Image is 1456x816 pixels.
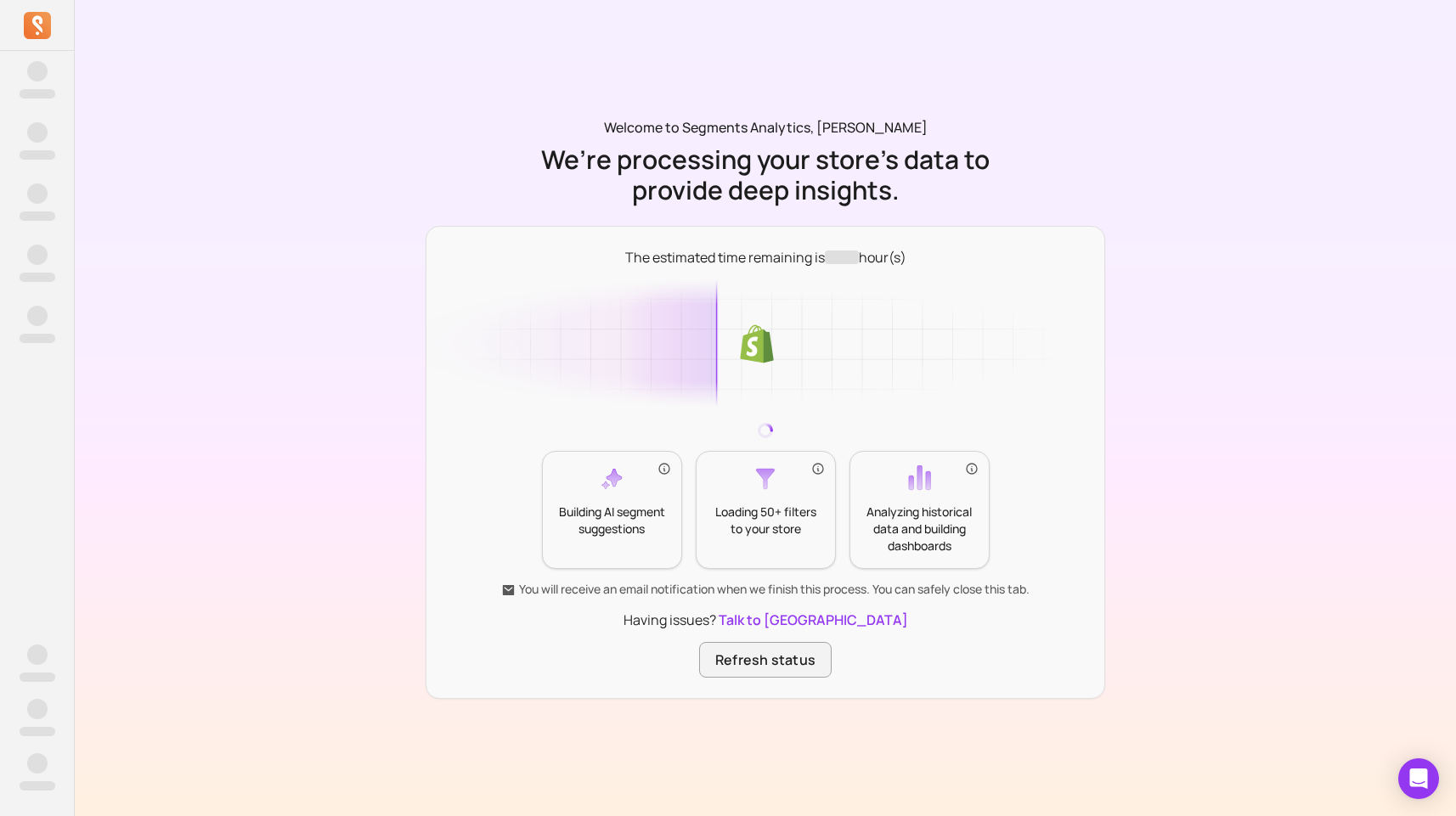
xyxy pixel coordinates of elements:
span: ‌ [27,306,48,326]
span: ‌ [20,334,55,343]
span: ‌ [20,150,55,160]
span: ‌ [27,753,48,774]
span: ‌ [20,211,55,221]
span: ‌ [27,699,48,719]
p: We’re processing your store’s data to provide deep insights. [537,144,994,205]
p: Having issues? [624,610,908,630]
img: Data loading [426,279,1105,410]
p: Welcome to Segments Analytics, [PERSON_NAME] [604,117,928,138]
span: ‌ [27,61,48,82]
span: ‌ [825,250,859,264]
span: ‌ [20,89,55,98]
span: ‌ [27,122,48,143]
p: Building AI segment suggestions [556,504,668,537]
span: ‌ [20,781,55,791]
p: Loading 50+ filters to your store [710,504,821,537]
button: Talk to [GEOGRAPHIC_DATA] [719,610,908,630]
p: You will receive an email notification when we finish this process. You can safely close this tab. [501,581,1030,598]
span: ‌ [20,672,55,682]
span: ‌ [20,727,55,736]
span: ‌ [27,644,48,665]
span: ‌ [27,245,48,265]
button: Refresh status [699,642,832,678]
p: Analyzing historical data and building dashboards [864,504,975,554]
p: The estimated time remaining is hour(s) [625,247,906,267]
span: ‌ [20,273,55,282]
div: Open Intercom Messenger [1398,758,1439,799]
span: ‌ [27,183,48,204]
